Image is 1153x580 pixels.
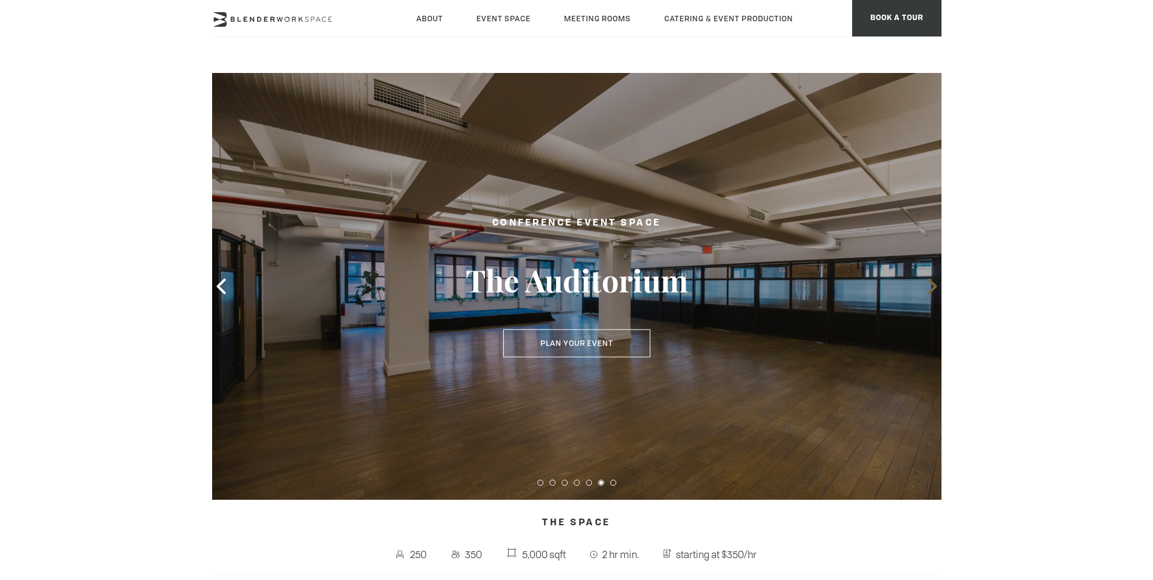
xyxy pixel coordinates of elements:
[673,545,760,564] span: starting at $350/hr
[212,512,941,535] h4: The Space
[408,545,430,564] span: 250
[934,424,1153,580] iframe: Chat Widget
[519,545,569,564] span: 5,000 sqft
[503,330,650,357] button: Plan Your Event
[599,545,642,564] span: 2 hr min.
[437,261,717,299] h3: The Auditorium
[437,216,717,231] h2: Conference Event Space
[462,545,485,564] span: 350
